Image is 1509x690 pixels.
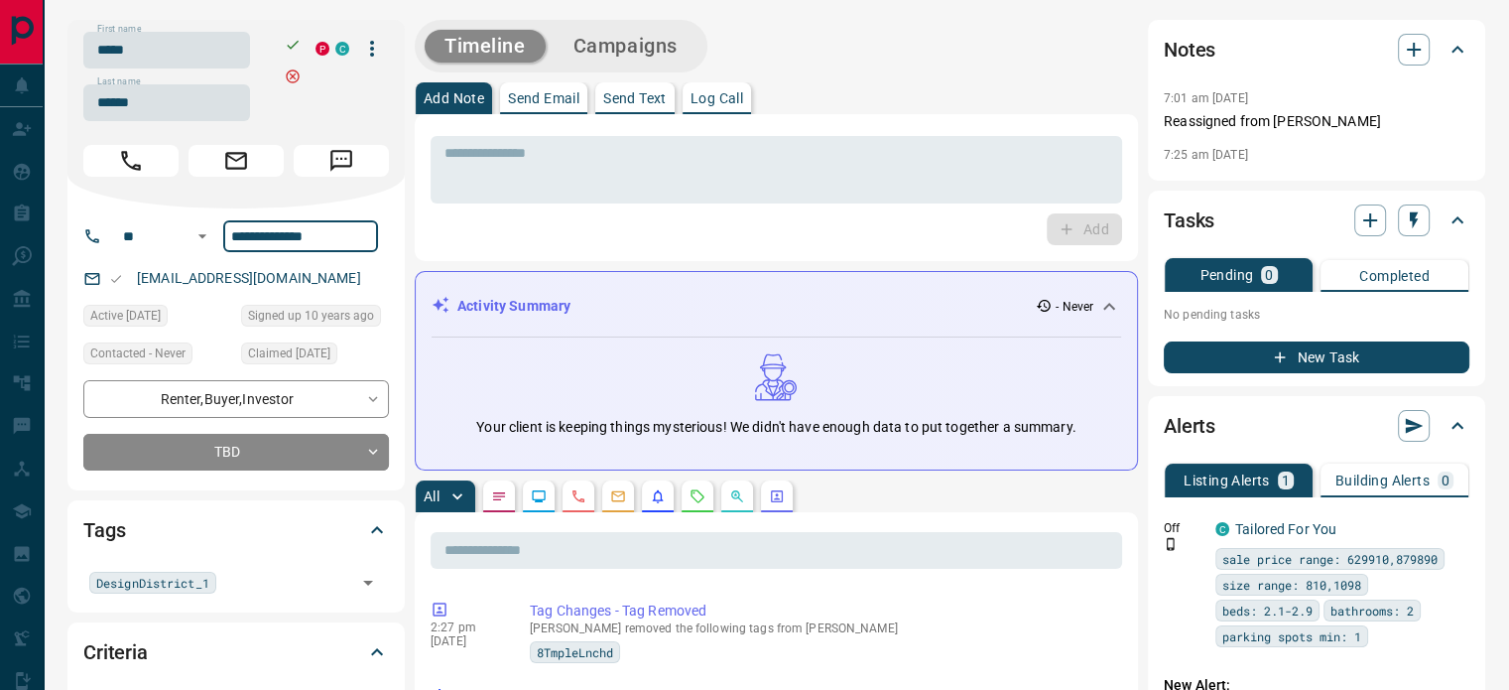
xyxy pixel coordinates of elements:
[90,306,161,326] span: Active [DATE]
[424,91,484,105] p: Add Note
[248,306,374,326] span: Signed up 10 years ago
[96,573,209,593] span: DesignDistrict_1
[1235,521,1336,537] a: Tailored For You
[537,642,613,662] span: 8TmpleLnchd
[610,488,626,504] svg: Emails
[83,636,148,668] h2: Criteria
[1164,111,1469,132] p: Reassigned from [PERSON_NAME]
[570,488,586,504] svg: Calls
[457,296,570,317] p: Activity Summary
[1164,34,1215,66] h2: Notes
[1164,91,1248,105] p: 7:01 am [DATE]
[1215,522,1229,536] div: condos.ca
[354,569,382,597] button: Open
[691,91,743,105] p: Log Call
[83,434,389,471] div: TBD
[1222,549,1438,569] span: sale price range: 629910,879890
[1199,268,1253,282] p: Pending
[1164,519,1203,537] p: Off
[650,488,666,504] svg: Listing Alerts
[294,145,389,177] span: Message
[1222,575,1361,595] span: size range: 810,1098
[1222,601,1313,621] span: beds: 2.1-2.9
[241,343,389,370] div: Sat Jun 08 2019
[83,380,389,417] div: Renter , Buyer , Investor
[603,91,667,105] p: Send Text
[1164,410,1215,442] h2: Alerts
[1164,402,1469,450] div: Alerts
[424,489,440,503] p: All
[769,488,785,504] svg: Agent Actions
[189,145,284,177] span: Email
[1184,474,1270,487] p: Listing Alerts
[530,601,1114,621] p: Tag Changes - Tag Removed
[241,305,389,333] div: Fri Sep 26 2014
[335,42,349,56] div: condos.ca
[109,272,123,286] svg: Email Valid
[1164,148,1248,162] p: 7:25 am [DATE]
[1164,537,1178,551] svg: Push Notification Only
[137,270,361,286] a: [EMAIL_ADDRESS][DOMAIN_NAME]
[1442,474,1449,487] p: 0
[190,224,214,248] button: Open
[1330,601,1414,621] span: bathrooms: 2
[83,145,179,177] span: Call
[531,488,547,504] svg: Lead Browsing Activity
[476,417,1075,438] p: Your client is keeping things mysterious! We didn't have enough data to put together a summary.
[97,75,141,88] label: Last name
[508,91,579,105] p: Send Email
[432,288,1121,325] div: Activity Summary- Never
[1164,300,1469,330] p: No pending tasks
[729,488,745,504] svg: Opportunities
[90,344,186,363] span: Contacted - Never
[97,23,141,36] label: First name
[1282,474,1290,487] p: 1
[690,488,705,504] svg: Requests
[83,305,231,333] div: Thu Jan 27 2022
[1359,269,1430,283] p: Completed
[315,42,329,56] div: property.ca
[1265,268,1273,282] p: 0
[1222,626,1361,646] span: parking spots min: 1
[491,488,507,504] svg: Notes
[1335,474,1430,487] p: Building Alerts
[431,634,500,648] p: [DATE]
[1164,205,1214,236] h2: Tasks
[431,621,500,634] p: 2:27 pm
[1164,26,1469,73] div: Notes
[1056,298,1093,316] p: - Never
[83,514,125,546] h2: Tags
[425,30,546,63] button: Timeline
[248,344,330,363] span: Claimed [DATE]
[554,30,697,63] button: Campaigns
[530,621,1114,635] p: [PERSON_NAME] removed the following tags from [PERSON_NAME]
[1164,342,1469,373] button: New Task
[83,628,389,676] div: Criteria
[1164,197,1469,244] div: Tasks
[83,506,389,554] div: Tags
